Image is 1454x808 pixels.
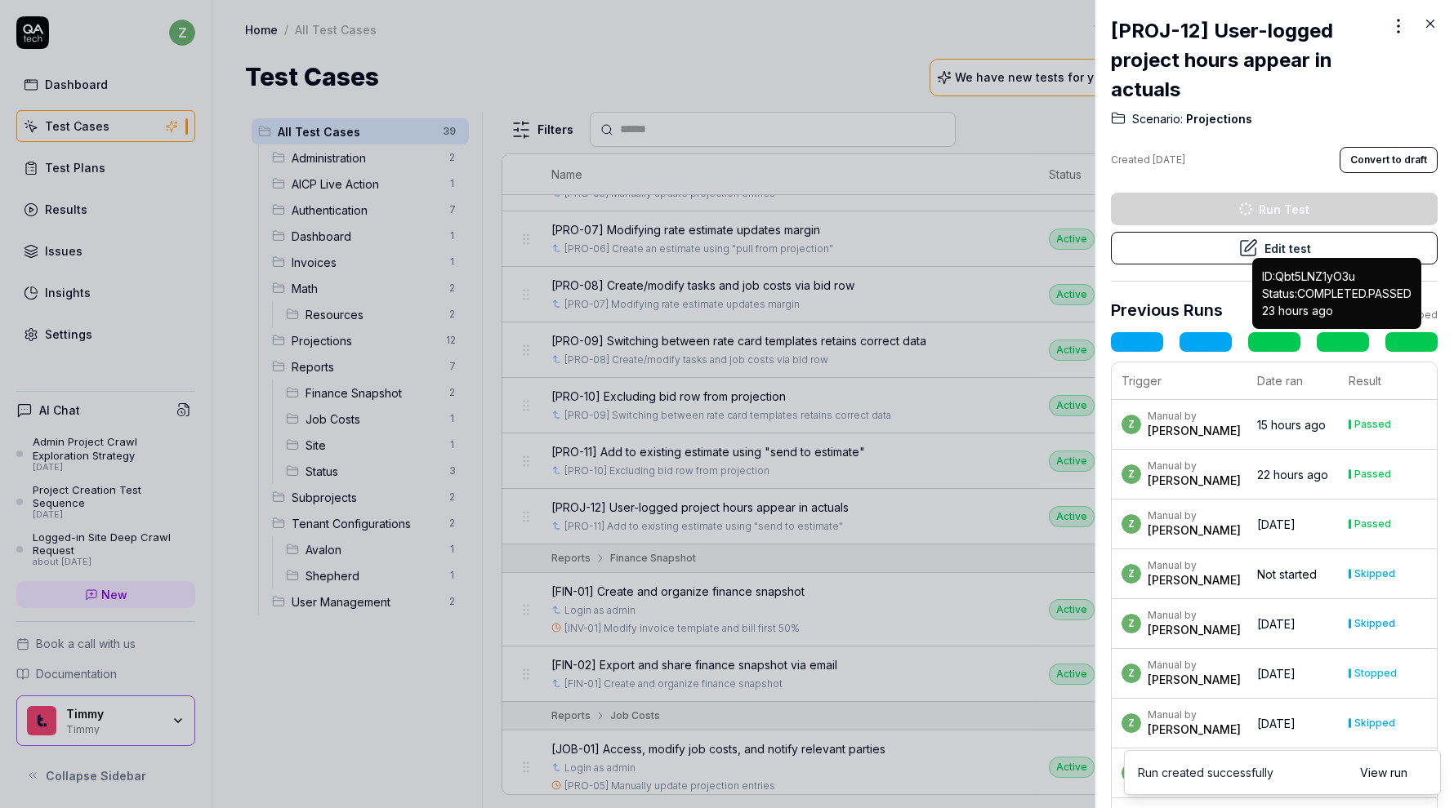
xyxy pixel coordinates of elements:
[1339,362,1437,400] th: Result
[1148,522,1241,539] div: [PERSON_NAME]
[1332,308,1369,322] div: Passed
[1354,619,1395,628] div: Skipped
[1257,517,1296,531] time: [DATE]
[1148,509,1241,522] div: Manual by
[1247,549,1339,599] td: Not started
[1183,111,1252,127] span: Projections
[1397,308,1438,322] div: Skipped
[1148,559,1241,572] div: Manual by
[1122,664,1141,683] span: z
[1257,667,1296,681] time: [DATE]
[1354,668,1397,678] div: Stopped
[1148,459,1241,473] div: Manual by
[1247,362,1339,400] th: Date ran
[1122,564,1141,584] span: z
[1257,468,1328,482] time: 22 hours ago
[1122,514,1141,534] span: z
[1148,410,1241,423] div: Manual by
[1111,193,1438,225] button: Run Test
[1354,469,1391,479] div: Passed
[1153,153,1185,166] time: [DATE]
[1132,111,1183,127] span: Scenario:
[1111,153,1185,167] div: Created
[1111,298,1223,322] h3: Previous Runs
[1148,721,1241,738] div: [PERSON_NAME]
[1122,464,1141,484] span: z
[1148,672,1241,688] div: [PERSON_NAME]
[1340,147,1438,173] button: Convert to draft
[1148,572,1241,588] div: [PERSON_NAME]
[1122,415,1141,434] span: z
[1360,764,1407,781] a: View run
[1354,519,1391,529] div: Passed
[1122,713,1141,733] span: z
[1354,718,1395,728] div: Skipped
[1148,609,1241,622] div: Manual by
[1257,617,1296,631] time: [DATE]
[1122,763,1141,783] span: z
[1138,764,1273,781] div: Run created successfully
[1148,659,1241,672] div: Manual by
[1354,569,1395,579] div: Skipped
[1148,622,1241,638] div: [PERSON_NAME]
[1354,420,1391,429] div: Passed
[1148,708,1241,721] div: Manual by
[1257,717,1296,730] time: [DATE]
[1111,16,1385,104] h2: [PROJ-12] User-logged project hours appear in actuals
[1112,362,1247,400] th: Trigger
[1148,473,1241,489] div: [PERSON_NAME]
[1122,614,1141,633] span: z
[1257,418,1326,432] time: 15 hours ago
[1111,232,1438,264] button: Edit test
[1148,423,1241,439] div: [PERSON_NAME]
